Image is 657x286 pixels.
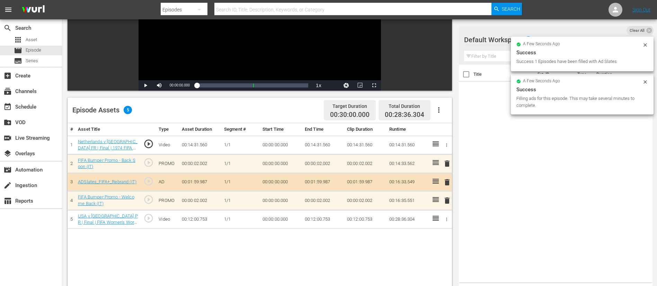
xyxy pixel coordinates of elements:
td: 2 [68,154,75,173]
span: Live Streaming [3,134,12,142]
span: 5 [124,106,132,114]
img: ans4CAIJ8jUAAAAAAAAAAAAAAAAAAAAAAAAgQb4GAAAAAAAAAAAAAAAAAAAAAAAAJMjXAAAAAAAAAAAAAAAAAAAAAAAAgAT5G... [17,2,50,18]
span: delete [443,196,451,205]
td: 00:12:00.753 [179,210,221,229]
span: a few seconds ago [523,79,560,84]
div: Success 1 Episodes have been filled with Ad Slates [516,58,641,65]
div: Total Duration [385,101,424,111]
span: add_box [3,72,12,80]
td: Video [156,136,179,154]
button: Picture-in-Picture [353,80,367,91]
td: 00:00:02.002 [179,191,221,210]
td: 00:00:02.002 [344,191,387,210]
span: Automation [3,166,12,174]
span: play_circle_outline [143,157,154,168]
th: End Time [302,123,344,136]
td: 00:28:36.304 [387,210,429,229]
th: # [68,123,75,136]
a: USA v [GEOGRAPHIC_DATA] PR | Final | FIFA Women's World Cup [GEOGRAPHIC_DATA] 1999™ | Extended Hi... [78,213,137,238]
td: 1/1 [221,136,260,154]
span: a few seconds ago [523,41,560,47]
td: 00:14:33.562 [387,154,429,173]
th: Type [156,123,179,136]
td: 00:14:31.560 [302,136,344,154]
span: Ingestion [3,181,12,190]
button: Playback Rate [312,80,326,91]
span: Search [502,3,520,15]
span: 00:00:00.000 [170,83,190,87]
button: delete [443,177,451,187]
td: 5 [68,210,75,229]
button: Play [139,80,152,91]
div: Success [516,48,648,57]
span: Series [26,57,38,64]
td: 00:01:59.987 [179,173,221,191]
button: Search [491,3,522,15]
span: Search [3,24,12,32]
td: AD [156,173,179,191]
td: 1/1 [221,154,260,173]
td: 00:00:02.002 [302,154,344,173]
a: Netherlands v [GEOGRAPHIC_DATA] FR | Final | 1974 FIFA World Cup [GEOGRAPHIC_DATA]™ | Extended Hi... [78,139,137,164]
div: Filling ads for this episode. This may take several minutes to complete. [516,95,641,109]
button: delete [443,159,451,169]
td: 00:00:00.000 [260,173,302,191]
th: Asset Duration [179,123,221,136]
button: Fullscreen [367,80,381,91]
td: 00:01:59.987 [302,173,344,191]
span: 00:28:36.304 [385,111,424,119]
td: PROMO [156,191,179,210]
button: Mute [152,80,166,91]
td: 00:14:31.560 [387,136,429,154]
button: delete [443,196,451,206]
td: 1 [68,136,75,154]
td: Video [156,210,179,229]
th: Clip Duration [344,123,387,136]
td: 00:00:00.000 [260,210,302,229]
td: 00:00:02.002 [179,154,221,173]
span: Clear All [627,26,648,35]
span: 00:30:00.000 [330,111,370,119]
td: 00:14:31.560 [344,136,387,154]
div: Episode Assets [72,106,132,114]
td: 00:01:59.987 [344,173,387,191]
a: FIFA Bumper Promo - Welcome Back (IT) [78,194,134,206]
span: delete [443,159,451,168]
td: 4 [68,191,75,210]
a: ADSlates_FIFA+_Rebrand (IT) [78,179,136,184]
th: Title [473,65,533,84]
span: Channels [3,87,12,95]
td: 00:12:00.753 [302,210,344,229]
td: 1/1 [221,173,260,191]
span: play_circle_outline [143,194,154,205]
td: 00:00:00.000 [260,154,302,173]
span: VOD [3,118,12,127]
td: 1/1 [221,210,260,229]
span: Reports [3,197,12,205]
th: Asset Title [75,123,141,136]
td: 00:14:31.560 [179,136,221,154]
a: Sign Out [632,7,650,12]
td: 00:00:02.002 [302,191,344,210]
td: 00:00:00.000 [260,136,302,154]
td: 3 [68,173,75,191]
span: Series [14,57,22,65]
td: 00:16:33.549 [387,173,429,191]
th: Segment # [221,123,260,136]
span: Asset [26,36,37,43]
span: play_circle_outline [143,139,154,149]
td: 00:00:02.002 [344,154,387,173]
span: play_circle_outline [143,176,154,186]
button: Jump To Time [339,80,353,91]
div: Default Workspace [464,30,640,49]
td: 00:16:35.551 [387,191,429,210]
td: 00:00:00.000 [260,191,302,210]
span: Schedule [3,103,12,111]
td: 00:12:00.753 [344,210,387,229]
div: Success [516,85,648,94]
span: Asset [14,36,22,44]
th: Start Time [260,123,302,136]
td: PROMO [156,154,179,173]
div: Target Duration [330,101,370,111]
span: Episode [14,46,22,55]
